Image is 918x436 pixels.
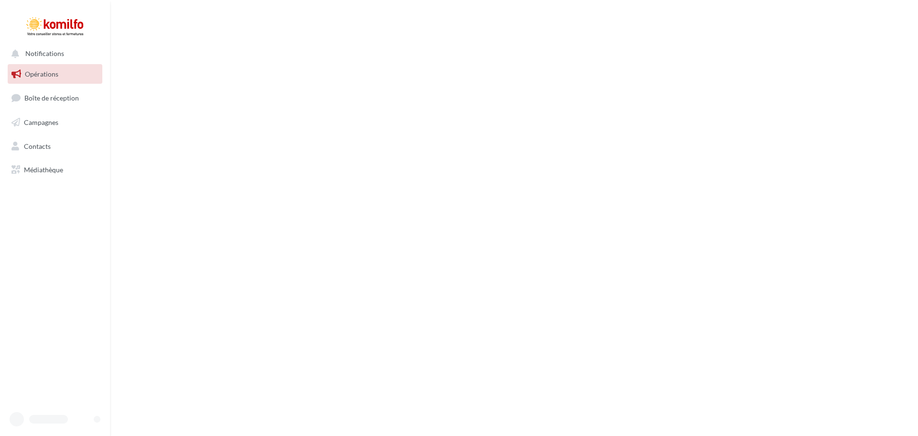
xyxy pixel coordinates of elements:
[24,166,63,174] span: Médiathèque
[6,136,104,157] a: Contacts
[6,112,104,133] a: Campagnes
[24,94,79,102] span: Boîte de réception
[6,64,104,84] a: Opérations
[25,70,58,78] span: Opérations
[24,142,51,150] span: Contacts
[24,118,58,126] span: Campagnes
[6,88,104,108] a: Boîte de réception
[25,50,64,58] span: Notifications
[6,160,104,180] a: Médiathèque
